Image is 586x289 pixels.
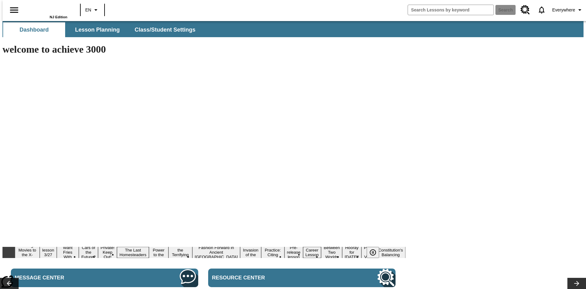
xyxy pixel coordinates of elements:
button: Slide 10 The Invasion of the Free CD [240,242,261,263]
div: Home [27,2,67,19]
button: Lesson carousel, Next [567,278,586,289]
button: Slide 1 Taking Movies to the X-Dimension [15,242,40,263]
button: Profile/Settings [550,4,586,15]
button: Lesson Planning [66,22,128,37]
a: Home [27,3,67,15]
div: SubNavbar [2,22,201,37]
span: EN [85,7,91,13]
button: Slide 5 Private! Keep Out! [98,244,117,260]
span: Everywhere [552,7,575,13]
button: Slide 12 Pre-release lesson [284,244,303,260]
button: Slide 15 Hooray for Constitution Day! [342,244,361,260]
button: Slide 2 Test lesson 3/27 en [40,242,57,263]
button: Slide 4 Cars of the Future? [79,244,98,260]
button: Slide 13 Career Lesson [303,247,321,258]
h1: welcome to achieve 3000 [2,44,405,55]
button: Slide 16 Point of View [361,244,376,260]
span: Message Center [15,275,128,281]
span: Resource Center [212,275,326,281]
button: Slide 3 Do You Want Fries With That? [57,240,79,265]
a: Message Center [11,269,198,287]
button: Slide 11 Mixed Practice: Citing Evidence [261,242,284,263]
div: Pause [367,247,385,258]
span: NJ Edition [50,15,67,19]
button: Class/Student Settings [130,22,200,37]
button: Slide 7 Solar Power to the People [149,242,168,263]
a: Notifications [534,2,550,18]
button: Slide 14 Between Two Worlds [321,244,342,260]
button: Slide 6 The Last Homesteaders [117,247,149,258]
button: Slide 8 Attack of the Terrifying Tomatoes [168,242,192,263]
input: search field [408,5,494,15]
button: Open side menu [5,1,23,19]
button: Slide 17 The Constitution's Balancing Act [376,242,405,263]
div: SubNavbar [2,21,584,37]
a: Resource Center, Will open in new tab [208,269,396,287]
button: Dashboard [3,22,65,37]
a: Resource Center, Will open in new tab [517,2,534,18]
button: Slide 9 Fashion Forward in Ancient Rome [192,244,240,260]
button: Pause [367,247,379,258]
button: Language: EN, Select a language [83,4,102,15]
